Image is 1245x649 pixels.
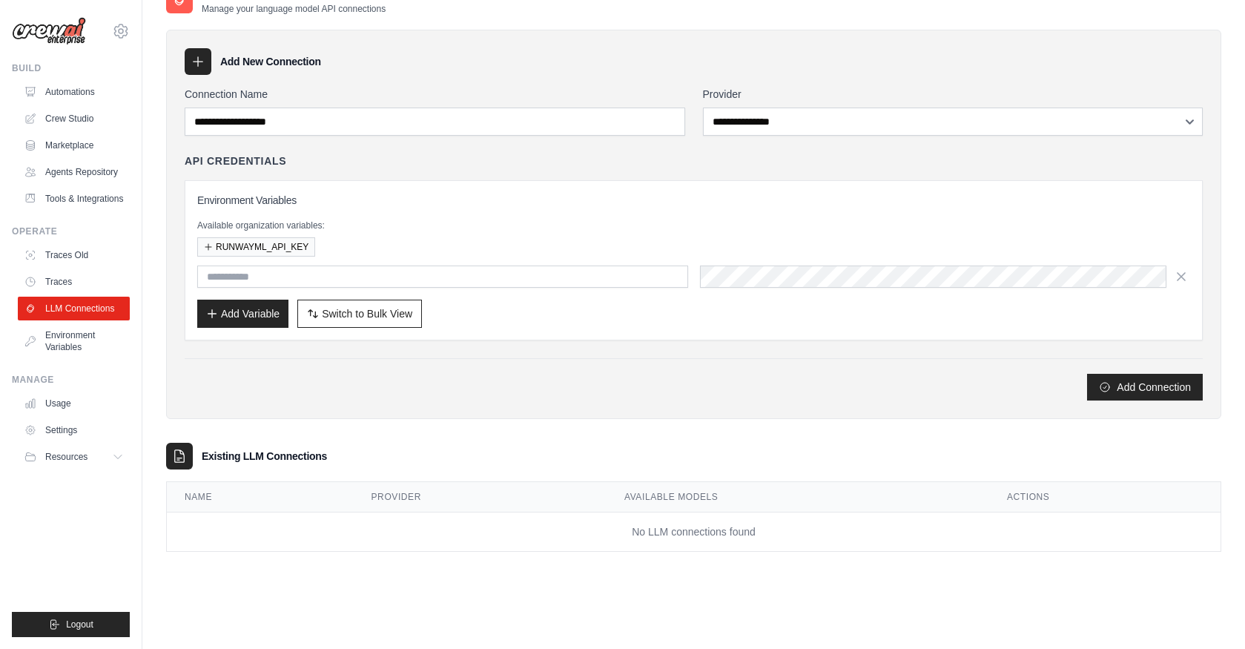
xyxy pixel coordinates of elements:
a: Tools & Integrations [18,187,130,211]
p: Available organization variables: [197,220,1190,231]
a: Crew Studio [18,107,130,131]
div: Build [12,62,130,74]
a: Settings [18,418,130,442]
img: Logo [12,17,86,45]
th: Name [167,482,354,513]
th: Available Models [607,482,989,513]
span: Logout [66,619,93,630]
div: Manage [12,374,130,386]
h3: Add New Connection [220,54,321,69]
th: Provider [354,482,607,513]
button: Add Connection [1087,374,1203,401]
label: Provider [703,87,1203,102]
button: RUNWAYML_API_KEY [197,237,315,257]
a: Environment Variables [18,323,130,359]
label: Connection Name [185,87,685,102]
a: Traces [18,270,130,294]
a: LLM Connections [18,297,130,320]
button: Resources [18,445,130,469]
a: Traces Old [18,243,130,267]
h4: API Credentials [185,154,286,168]
a: Usage [18,392,130,415]
th: Actions [989,482,1221,513]
h3: Existing LLM Connections [202,449,327,464]
button: Add Variable [197,300,288,328]
a: Agents Repository [18,160,130,184]
a: Automations [18,80,130,104]
div: Operate [12,225,130,237]
h3: Environment Variables [197,193,1190,208]
span: Switch to Bulk View [322,306,412,321]
td: No LLM connections found [167,513,1221,552]
button: Switch to Bulk View [297,300,422,328]
a: Marketplace [18,134,130,157]
p: Manage your language model API connections [202,3,386,15]
span: Resources [45,451,87,463]
button: Logout [12,612,130,637]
